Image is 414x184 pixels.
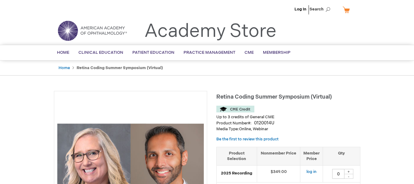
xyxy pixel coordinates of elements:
[257,165,300,182] td: $349.00
[216,121,252,126] strong: Product Number
[78,50,123,55] span: Clinical Education
[184,50,235,55] span: Practice Management
[216,106,254,112] img: CME Credit
[332,169,344,179] input: Qty
[132,50,174,55] span: Patient Education
[220,170,254,176] strong: 2025 Recording
[216,94,332,100] span: Retina Coding Summer Symposium (Virtual)
[59,65,70,70] a: Home
[216,127,239,131] strong: Media Type:
[254,120,274,126] div: 0120014U
[217,147,257,165] th: Product Selection
[310,3,333,15] span: Search
[245,50,254,55] span: CME
[344,174,353,179] div: -
[306,169,317,174] a: log in
[144,20,276,42] a: Academy Store
[294,7,306,12] a: Log In
[344,169,353,174] div: +
[300,147,323,165] th: Member Price
[323,147,360,165] th: Qty
[263,50,291,55] span: Membership
[216,137,279,142] a: Be the first to review this product
[216,126,360,132] p: Online, Webinar
[57,50,69,55] span: Home
[77,65,163,70] strong: Retina Coding Summer Symposium (Virtual)
[216,114,360,120] li: Up to 3 credits of General CME
[257,147,300,165] th: Nonmember Price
